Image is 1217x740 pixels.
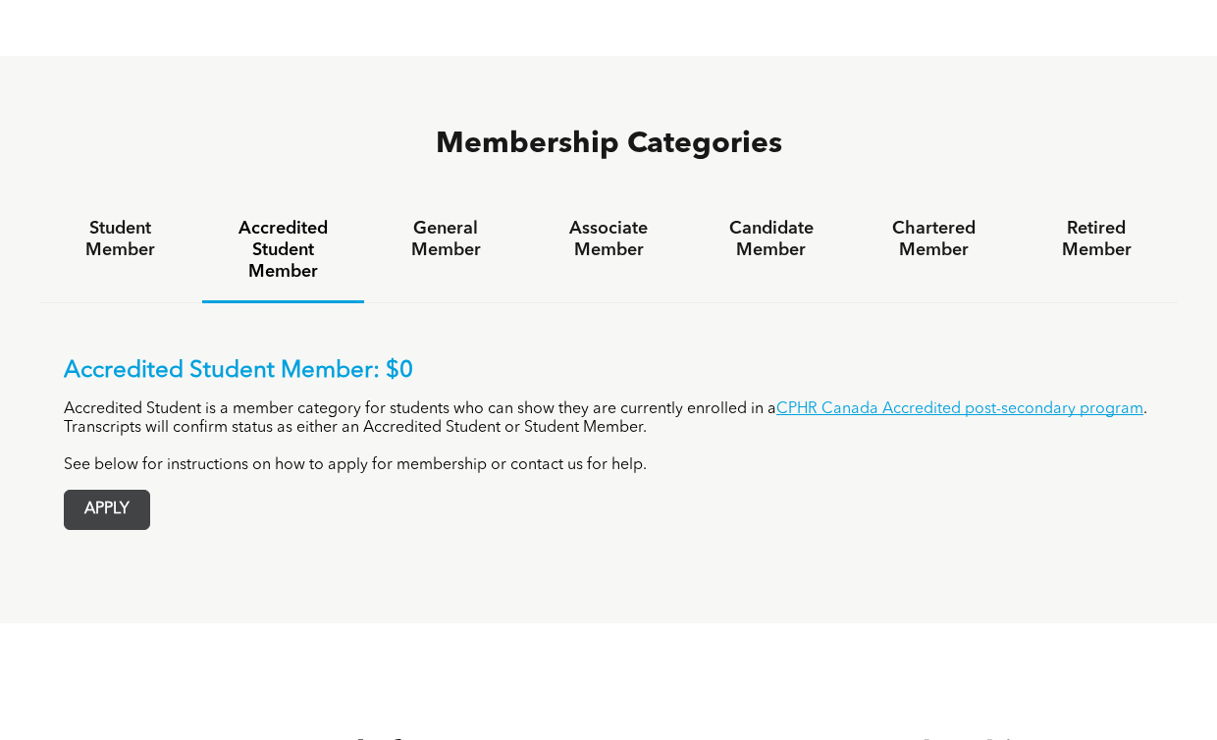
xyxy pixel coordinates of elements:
[64,357,1153,386] p: Accredited Student Member: $0
[545,218,672,261] h4: Associate Member
[382,218,509,261] h4: General Member
[65,491,149,529] span: APPLY
[64,400,1153,438] p: Accredited Student is a member category for students who can show they are currently enrolled in ...
[776,401,1143,417] a: CPHR Canada Accredited post-secondary program
[871,218,998,261] h4: Chartered Member
[57,218,185,261] h4: Student Member
[64,456,1153,475] p: See below for instructions on how to apply for membership or contact us for help.
[64,490,150,530] a: APPLY
[708,218,835,261] h4: Candidate Member
[1032,218,1160,261] h4: Retired Member
[220,218,347,283] h4: Accredited Student Member
[436,130,782,159] span: Membership Categories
